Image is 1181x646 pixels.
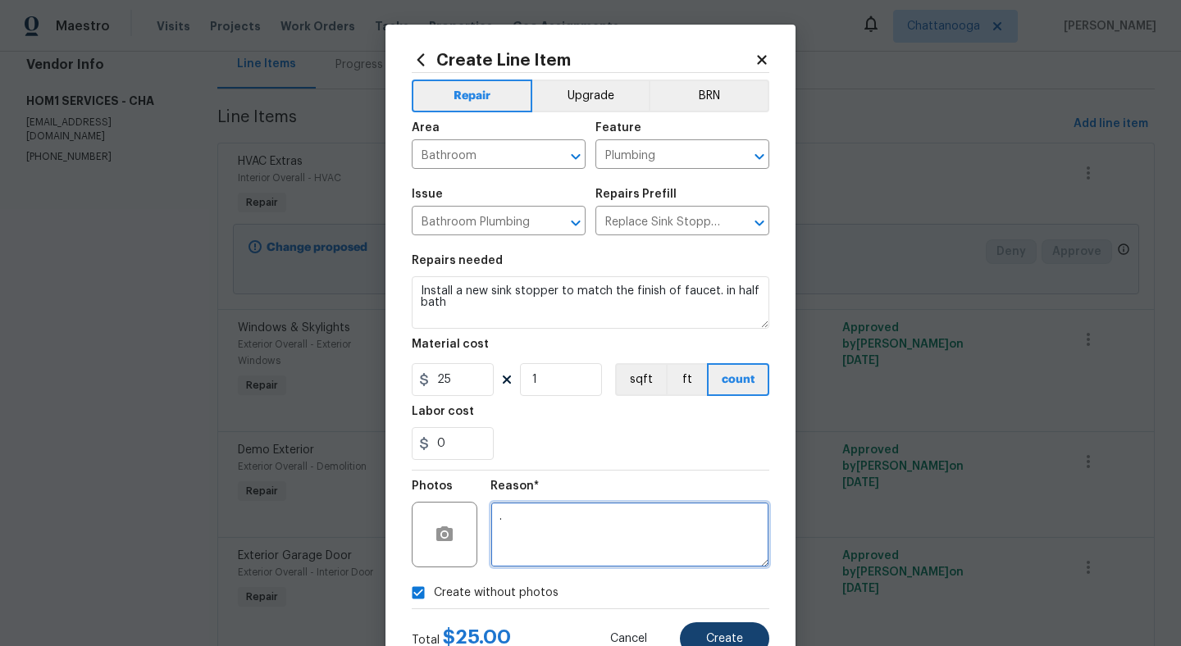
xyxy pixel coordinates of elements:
[706,633,743,645] span: Create
[564,145,587,168] button: Open
[532,80,650,112] button: Upgrade
[412,339,489,350] h5: Material cost
[748,145,771,168] button: Open
[610,633,647,645] span: Cancel
[412,80,532,112] button: Repair
[649,80,769,112] button: BRN
[412,255,503,266] h5: Repairs needed
[412,51,755,69] h2: Create Line Item
[412,122,440,134] h5: Area
[595,122,641,134] h5: Feature
[748,212,771,234] button: Open
[615,363,666,396] button: sqft
[666,363,707,396] button: ft
[412,406,474,417] h5: Labor cost
[707,363,769,396] button: count
[490,480,539,492] h5: Reason*
[434,585,559,602] span: Create without photos
[412,480,453,492] h5: Photos
[412,189,443,200] h5: Issue
[564,212,587,234] button: Open
[490,502,769,567] textarea: .
[595,189,677,200] h5: Repairs Prefill
[412,276,769,329] textarea: Install a new sink stopper to match the finish of faucet. in half bath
